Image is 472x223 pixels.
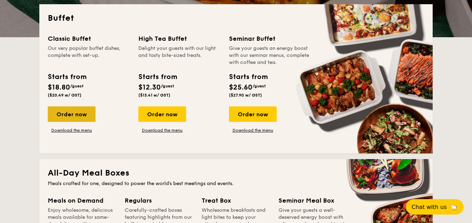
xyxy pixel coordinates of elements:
div: Meals crafted for one, designed to power the world's best meetings and events. [48,180,424,187]
a: Download the menu [229,127,277,133]
div: Order now [229,106,277,122]
span: ($20.49 w/ GST) [48,93,81,98]
span: /guest [253,84,266,88]
div: Order now [138,106,186,122]
span: $25.60 [229,83,253,92]
span: Chat with us [412,204,447,210]
div: Starts from [48,72,86,82]
div: Seminar Meal Box [278,196,347,205]
span: $18.80 [48,83,70,92]
span: ($27.90 w/ GST) [229,93,262,98]
div: Delight your guests with our light and tasty bite-sized treats. [138,45,221,66]
span: ($13.41 w/ GST) [138,93,170,98]
h2: All-Day Meal Boxes [48,168,424,179]
div: Starts from [138,72,177,82]
div: Meals on Demand [48,196,116,205]
div: Classic Buffet [48,34,130,44]
div: Seminar Buffet [229,34,311,44]
a: Download the menu [48,127,96,133]
div: Regulars [125,196,193,205]
div: Order now [48,106,96,122]
h2: Buffet [48,13,424,24]
span: 🦙 [450,203,458,211]
div: High Tea Buffet [138,34,221,44]
span: /guest [161,84,174,88]
div: Give your guests an energy boost with our seminar menus, complete with coffee and tea. [229,45,311,66]
div: Starts from [229,72,267,82]
div: Treat Box [202,196,270,205]
button: Chat with us🦙 [406,199,464,215]
div: Our very popular buffet dishes, complete with set-up. [48,45,130,66]
span: /guest [70,84,84,88]
span: $12.30 [138,83,161,92]
a: Download the menu [138,127,186,133]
